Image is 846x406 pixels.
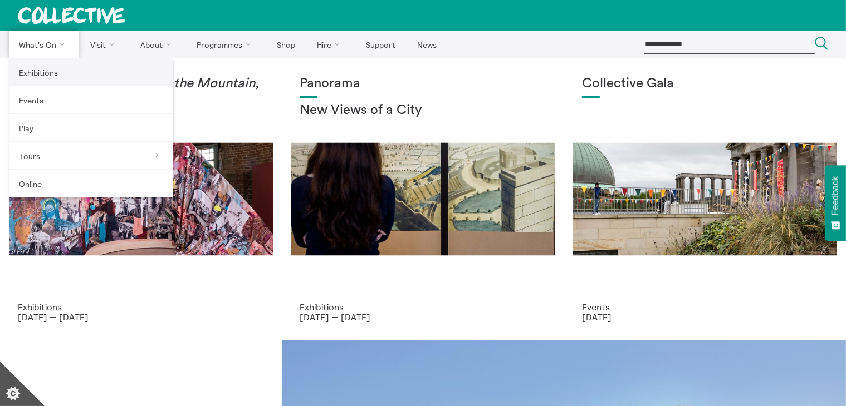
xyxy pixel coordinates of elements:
a: Collective Panorama June 2025 small file 8 Panorama New Views of a City Exhibitions [DATE] — [DATE] [282,58,564,340]
a: Support [356,31,405,58]
h1: Collective Gala [582,76,828,92]
a: Programmes [187,31,265,58]
a: Collective Gala 2023. Image credit Sally Jubb. Collective Gala Events [DATE] [564,58,846,340]
a: Events [9,86,173,114]
span: Feedback [830,176,840,215]
a: Play [9,114,173,142]
p: [DATE] [582,312,828,322]
p: Exhibitions [300,302,546,312]
a: About [130,31,185,58]
a: Visit [81,31,129,58]
h2: New Views of a City [300,103,546,118]
a: Hire [307,31,354,58]
p: [DATE] — [DATE] [300,312,546,322]
button: Feedback - Show survey [825,165,846,241]
a: What's On [9,31,79,58]
a: Online [9,170,173,197]
a: Exhibitions [9,58,173,86]
p: Exhibitions [18,302,264,312]
a: News [407,31,446,58]
p: [DATE] — [DATE] [18,312,264,322]
h1: Panorama [300,76,546,92]
a: Tours [9,142,173,170]
p: Events [582,302,828,312]
a: Shop [267,31,305,58]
